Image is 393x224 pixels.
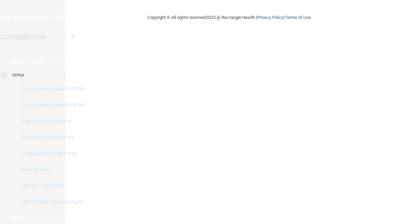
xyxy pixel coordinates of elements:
[4,134,96,141] p: Business Associates
[30,58,65,66] p: Learn More!
[106,7,353,28] div: Copyright © All rights reserved 2025 @ Rectangle Health | |
[4,166,96,173] p: Resources
[29,214,65,222] p: Learn More!
[4,199,96,205] p: HIPAA Risk Assessment
[12,71,25,79] p: HIPAA
[9,214,26,222] p: OSHA
[4,150,96,157] p: Emergency Planning
[4,102,96,108] p: Documents and Policies
[4,118,96,124] p: Report an Incident
[257,15,284,20] a: Privacy Policy
[4,85,96,92] p: Documents and Policies
[4,183,96,189] p: HIPAA Checklist
[285,15,311,20] a: Terms of Use
[9,58,26,66] p: HIPAA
